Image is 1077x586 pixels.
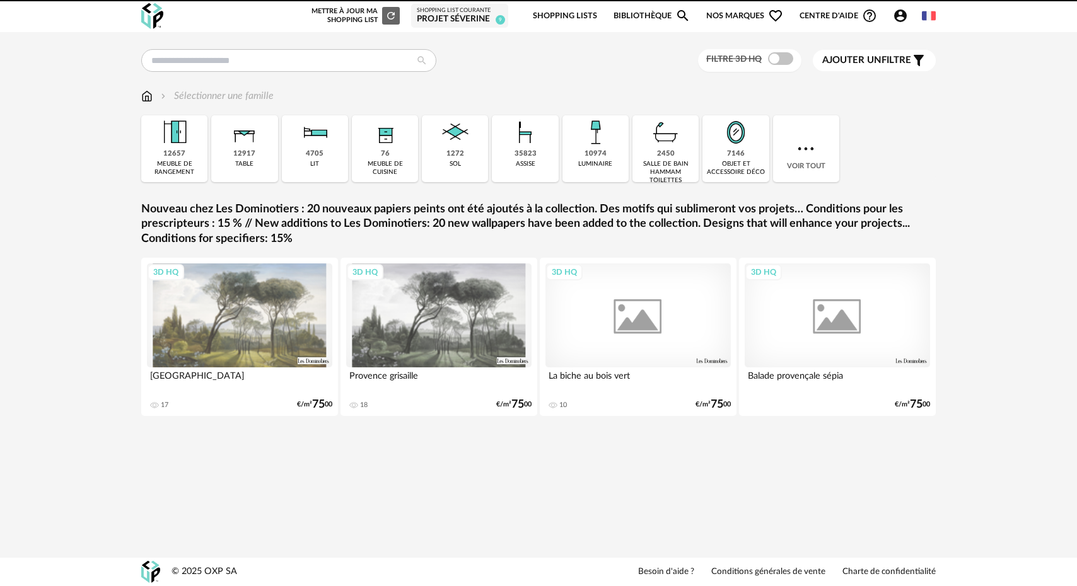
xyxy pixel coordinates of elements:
div: [GEOGRAPHIC_DATA] [147,367,332,393]
div: 10974 [585,149,607,159]
div: objet et accessoire déco [706,160,765,176]
div: 10 [559,401,567,410]
div: luminaire [578,160,612,168]
a: Shopping List courante Projet Séverine 9 [417,7,503,25]
img: Assise.png [508,115,542,149]
span: Magnify icon [675,8,690,23]
span: 9 [496,15,505,25]
a: 3D HQ La biche au bois vert 10 €/m²7500 [540,258,736,416]
div: Provence grisaille [346,367,532,393]
img: fr [922,9,936,23]
a: Besoin d'aide ? [638,566,694,578]
span: Help Circle Outline icon [862,8,877,23]
img: OXP [141,561,160,583]
span: 75 [312,400,325,409]
img: Meuble%20de%20rangement.png [158,115,192,149]
a: Conditions générales de vente [711,566,825,578]
div: 3D HQ [347,264,383,280]
div: 3D HQ [148,264,184,280]
a: Shopping Lists [533,1,597,31]
img: Miroir.png [719,115,753,149]
a: 3D HQ Provence grisaille 18 €/m²7500 [341,258,537,416]
div: La biche au bois vert [545,367,731,393]
span: Heart Outline icon [768,8,783,23]
span: 75 [910,400,923,409]
span: Refresh icon [385,12,397,19]
img: Sol.png [438,115,472,149]
div: 17 [161,401,168,410]
span: Account Circle icon [893,8,914,23]
a: 3D HQ Balade provençale sépia €/m²7500 [739,258,936,416]
button: Ajouter unfiltre Filter icon [813,50,936,71]
div: 1272 [446,149,464,159]
span: Filtre 3D HQ [706,55,762,64]
img: svg+xml;base64,PHN2ZyB3aWR0aD0iMTYiIGhlaWdodD0iMTciIHZpZXdCb3g9IjAgMCAxNiAxNyIgZmlsbD0ibm9uZSIgeG... [141,89,153,103]
div: €/m² 00 [297,400,332,409]
img: Rangement.png [368,115,402,149]
div: Sélectionner une famille [158,89,274,103]
img: more.7b13dc1.svg [795,137,817,160]
div: meuble de rangement [145,160,204,176]
div: 35823 [515,149,537,159]
img: Table.png [228,115,262,149]
div: 18 [360,401,368,410]
img: Literie.png [298,115,332,149]
div: salle de bain hammam toilettes [636,160,695,185]
div: Balade provençale sépia [745,367,930,393]
div: Shopping List courante [417,7,503,14]
div: €/m² 00 [496,400,532,409]
span: 75 [511,400,524,409]
div: €/m² 00 [895,400,930,409]
span: Filter icon [911,53,926,68]
a: Nouveau chez Les Dominotiers : 20 nouveaux papiers peints ont été ajoutés à la collection. Des mo... [141,202,936,246]
span: filtre [822,54,911,67]
div: 12657 [163,149,185,159]
div: 3D HQ [745,264,782,280]
span: Account Circle icon [893,8,908,23]
div: €/m² 00 [696,400,731,409]
img: Salle%20de%20bain.png [649,115,683,149]
img: OXP [141,3,163,29]
a: Charte de confidentialité [842,566,936,578]
span: 75 [711,400,723,409]
div: meuble de cuisine [356,160,414,176]
div: Mettre à jour ma Shopping List [309,7,400,25]
span: Centre d'aideHelp Circle Outline icon [800,8,877,23]
img: Luminaire.png [578,115,612,149]
span: Nos marques [706,1,783,31]
a: BibliothèqueMagnify icon [614,1,690,31]
div: assise [516,160,535,168]
div: 12917 [233,149,255,159]
div: lit [310,160,319,168]
div: 7146 [727,149,745,159]
div: Voir tout [773,115,839,182]
div: 2450 [657,149,675,159]
img: svg+xml;base64,PHN2ZyB3aWR0aD0iMTYiIGhlaWdodD0iMTYiIHZpZXdCb3g9IjAgMCAxNiAxNiIgZmlsbD0ibm9uZSIgeG... [158,89,168,103]
div: Projet Séverine [417,14,503,25]
div: table [235,160,253,168]
div: 76 [381,149,390,159]
div: © 2025 OXP SA [172,566,237,578]
a: 3D HQ [GEOGRAPHIC_DATA] 17 €/m²7500 [141,258,338,416]
div: sol [450,160,461,168]
span: Ajouter un [822,55,882,65]
div: 3D HQ [546,264,583,280]
div: 4705 [306,149,323,159]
